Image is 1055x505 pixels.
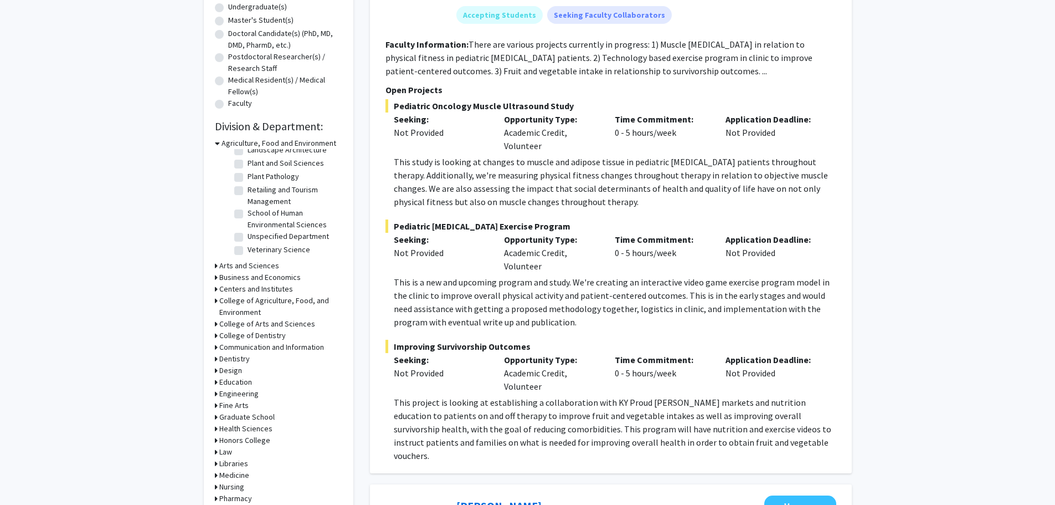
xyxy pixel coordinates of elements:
[725,233,820,246] p: Application Deadline:
[725,113,820,126] p: Application Deadline:
[219,272,301,283] h3: Business and Economics
[248,231,329,242] label: Unspecified Department
[504,353,598,366] p: Opportunity Type:
[8,455,47,497] iframe: Chat
[248,207,339,231] label: School of Human Environmental Sciences
[222,137,336,149] h3: Agriculture, Food and Environment
[228,98,252,109] label: Faculty
[219,400,249,411] h3: Fine Arts
[219,283,293,295] h3: Centers and Institutes
[394,276,836,329] p: This is a new and upcoming program and study. We're creating an interactive video game exercise p...
[219,353,250,365] h3: Dentistry
[717,233,828,273] div: Not Provided
[219,458,248,470] h3: Libraries
[496,113,606,152] div: Academic Credit, Volunteer
[228,74,342,98] label: Medical Resident(s) / Medical Fellow(s)
[219,376,252,388] h3: Education
[504,233,598,246] p: Opportunity Type:
[248,244,310,256] label: Veterinary Science
[219,330,286,341] h3: College of Dentistry
[615,233,709,246] p: Time Commitment:
[248,171,299,182] label: Plant Pathology
[394,233,488,246] p: Seeking:
[219,446,232,458] h3: Law
[606,353,717,393] div: 0 - 5 hours/week
[496,353,606,393] div: Academic Credit, Volunteer
[219,388,259,400] h3: Engineering
[394,353,488,366] p: Seeking:
[385,99,836,113] span: Pediatric Oncology Muscle Ultrasound Study
[219,341,324,353] h3: Communication and Information
[219,423,272,435] h3: Health Sciences
[394,396,836,462] p: This project is looking at establishing a collaboration with KY Proud [PERSON_NAME] markets and n...
[248,157,324,169] label: Plant and Soil Sciences
[717,353,828,393] div: Not Provided
[228,1,287,13] label: Undergraduate(s)
[228,14,294,26] label: Master's Student(s)
[496,233,606,273] div: Academic Credit, Volunteer
[219,365,242,376] h3: Design
[219,318,315,330] h3: College of Arts and Sciences
[248,144,327,156] label: Landscape Architecture
[725,353,820,366] p: Application Deadline:
[385,340,836,353] span: Improving Survivorship Outcomes
[219,493,252,504] h3: Pharmacy
[219,411,275,423] h3: Graduate School
[248,184,339,207] label: Retailing and Tourism Management
[394,366,488,380] div: Not Provided
[219,481,244,493] h3: Nursing
[385,220,836,233] span: Pediatric [MEDICAL_DATA] Exercise Program
[219,470,249,481] h3: Medicine
[228,28,342,51] label: Doctoral Candidate(s) (PhD, MD, DMD, PharmD, etc.)
[215,120,342,133] h2: Division & Department:
[394,155,836,208] p: This study is looking at changes to muscle and adipose tissue in pediatric [MEDICAL_DATA] patient...
[385,39,812,76] fg-read-more: There are various projects currently in progress: 1) Muscle [MEDICAL_DATA] in relation to physica...
[606,233,717,273] div: 0 - 5 hours/week
[394,113,488,126] p: Seeking:
[547,6,672,24] mat-chip: Seeking Faculty Collaborators
[394,246,488,259] div: Not Provided
[504,113,598,126] p: Opportunity Type:
[394,126,488,139] div: Not Provided
[385,83,836,96] p: Open Projects
[219,260,279,272] h3: Arts and Sciences
[615,113,709,126] p: Time Commitment:
[228,51,342,74] label: Postdoctoral Researcher(s) / Research Staff
[717,113,828,152] div: Not Provided
[456,6,543,24] mat-chip: Accepting Students
[615,353,709,366] p: Time Commitment:
[606,113,717,152] div: 0 - 5 hours/week
[219,295,342,318] h3: College of Agriculture, Food, and Environment
[385,39,469,50] b: Faculty Information:
[219,435,270,446] h3: Honors College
